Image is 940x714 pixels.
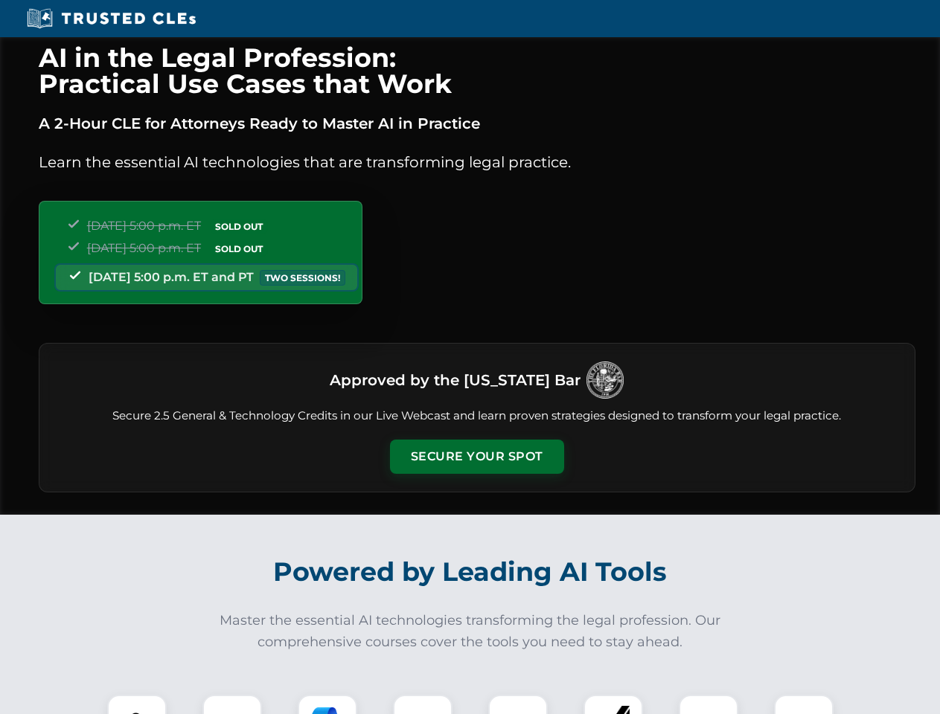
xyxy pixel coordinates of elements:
img: Logo [586,361,624,399]
span: [DATE] 5:00 p.m. ET [87,241,201,255]
span: SOLD OUT [210,241,268,257]
h2: Powered by Leading AI Tools [58,546,883,598]
button: Secure Your Spot [390,440,564,474]
p: Secure 2.5 General & Technology Credits in our Live Webcast and learn proven strategies designed ... [57,408,897,425]
p: Master the essential AI technologies transforming the legal profession. Our comprehensive courses... [210,610,731,653]
span: [DATE] 5:00 p.m. ET [87,219,201,233]
p: A 2-Hour CLE for Attorneys Ready to Master AI in Practice [39,112,915,135]
h3: Approved by the [US_STATE] Bar [330,367,581,393]
span: SOLD OUT [210,219,268,234]
img: Trusted CLEs [22,7,200,30]
h1: AI in the Legal Profession: Practical Use Cases that Work [39,45,915,97]
p: Learn the essential AI technologies that are transforming legal practice. [39,150,915,174]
